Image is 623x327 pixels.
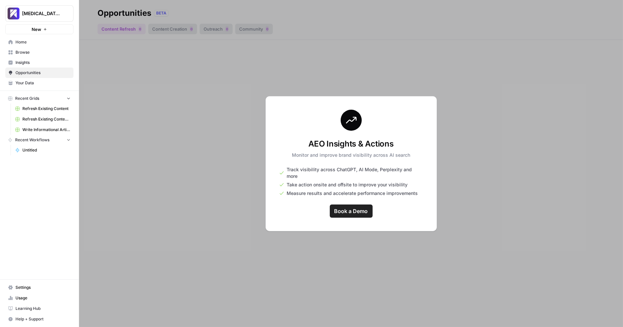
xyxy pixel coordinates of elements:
a: Opportunities [5,68,73,78]
a: Home [5,37,73,47]
h3: AEO Insights & Actions [292,139,410,149]
span: Write Informational Article [22,127,71,133]
span: Recent Grids [15,95,39,101]
span: Refresh Existing Content - Test 2 [22,116,71,122]
span: Opportunities [15,70,71,76]
a: Your Data [5,78,73,88]
span: Measure results and accelerate performance improvements [287,190,418,197]
span: Settings [15,285,71,290]
span: Untitled [22,147,71,153]
button: Recent Workflows [5,135,73,145]
span: Track visibility across ChatGPT, AI Mode, Perplexity and more [287,166,423,179]
button: New [5,24,73,34]
a: Untitled [12,145,73,155]
img: Overjet - Test Logo [8,8,19,19]
span: New [32,26,41,33]
span: Book a Demo [334,207,368,215]
span: Usage [15,295,71,301]
span: Browse [15,49,71,55]
span: Take action onsite and offsite to improve your visibility [287,181,408,188]
span: Help + Support [15,316,71,322]
button: Help + Support [5,314,73,324]
span: Refresh Existing Content [22,106,71,112]
a: Settings [5,282,73,293]
a: Refresh Existing Content - Test 2 [12,114,73,124]
p: Monitor and improve brand visibility across AI search [292,152,410,158]
a: Insights [5,57,73,68]
button: Recent Grids [5,94,73,103]
a: Book a Demo [330,204,373,218]
span: Learning Hub [15,306,71,312]
a: Browse [5,47,73,58]
span: Your Data [15,80,71,86]
button: Workspace: Overjet - Test [5,5,73,22]
a: Write Informational Article [12,124,73,135]
a: Usage [5,293,73,303]
span: Recent Workflows [15,137,49,143]
span: Home [15,39,71,45]
a: Refresh Existing Content [12,103,73,114]
span: [MEDICAL_DATA] - Test [22,10,62,17]
a: Learning Hub [5,303,73,314]
span: Insights [15,60,71,66]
